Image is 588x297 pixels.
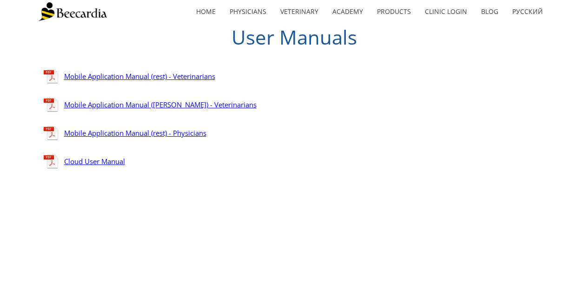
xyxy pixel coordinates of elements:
[64,128,206,138] a: Mobile Application Manual (rest) - Physicians
[370,1,418,22] a: Products
[64,72,215,81] a: Mobile Application Manual (rest) - Veterinarians
[325,1,370,22] a: Academy
[505,1,550,22] a: Русский
[273,1,325,22] a: Veterinary
[64,157,125,166] a: Cloud User Manual
[39,2,107,21] img: Beecardia
[418,1,474,22] a: Clinic Login
[64,100,257,109] a: Mobile Application Manual ([PERSON_NAME]) - Veterinarians
[474,1,505,22] a: Blog
[189,1,223,22] a: home
[231,24,357,50] span: User Manuals
[223,1,273,22] a: Physicians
